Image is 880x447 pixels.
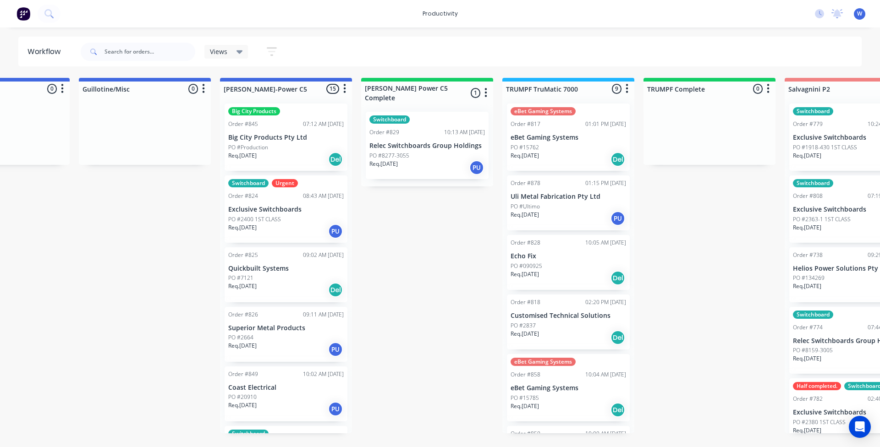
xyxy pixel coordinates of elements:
[228,333,253,342] p: PO #2664
[444,128,485,136] div: 10:13 AM [DATE]
[793,274,825,282] p: PO #134269
[328,283,343,297] div: Del
[225,247,347,302] div: Order #82509:02 AM [DATE]Quickbuilt SystemsPO #7121Req.[DATE]Del
[511,402,539,410] p: Req. [DATE]
[366,112,489,179] div: SwitchboardOrder #82910:13 AM [DATE]Relec Switchboards Group HoldingsPO #8277-3055Req.[DATE]PU
[610,271,625,285] div: Del
[511,179,540,187] div: Order #878
[303,311,344,319] div: 09:11 AM [DATE]
[793,395,823,403] div: Order #782
[511,371,540,379] div: Order #858
[228,384,344,392] p: Coast Electrical
[793,418,846,426] p: PO #2380 1ST CLASS
[228,192,258,200] div: Order #824
[228,251,258,259] div: Order #825
[793,143,857,152] p: PO #1918-430 1ST CLASS
[511,298,540,306] div: Order #818
[793,120,823,128] div: Order #779
[793,354,821,363] p: Req. [DATE]
[511,134,626,142] p: eBet Gaming Systems
[369,142,485,150] p: Relec Switchboards Group Holdings
[272,179,298,187] div: Urgent
[857,10,862,18] span: W
[228,120,258,128] div: Order #845
[303,370,344,378] div: 10:02 AM [DATE]
[511,143,539,152] p: PO #15762
[511,430,540,438] div: Order #859
[228,143,268,152] p: PO #Production
[585,239,626,247] div: 10:05 AM [DATE]
[16,7,30,21] img: Factory
[849,416,871,438] div: Open Intercom Messenger
[511,262,542,270] p: PO #090925
[511,270,539,278] p: Req. [DATE]
[369,128,399,136] div: Order #829
[511,394,539,402] p: PO #15785
[511,239,540,247] div: Order #828
[507,294,630,349] div: Order #81802:20 PM [DATE]Customised Technical SolutionsPO #2837Req.[DATE]Del
[610,330,625,345] div: Del
[507,354,630,421] div: eBet Gaming SystemsOrder #85810:04 AM [DATE]eBet Gaming SystemsPO #15785Req.[DATE]Del
[328,342,343,357] div: PU
[228,282,257,290] p: Req. [DATE]
[793,346,833,354] p: PO #8159-3005
[511,322,536,330] p: PO #2837
[511,193,626,201] p: Uli Metal Fabrication Pty Ltd
[585,179,626,187] div: 01:15 PM [DATE]
[228,206,344,213] p: Exclusive Switchboards
[104,43,195,61] input: Search for orders...
[511,152,539,160] p: Req. [DATE]
[328,224,343,239] div: PU
[507,235,630,290] div: Order #82810:05 AM [DATE]Echo FixPO #090925Req.[DATE]Del
[228,107,280,115] div: Big City Products
[328,152,343,167] div: Del
[225,366,347,421] div: Order #84910:02 AM [DATE]Coast ElectricalPO #20910Req.[DATE]PU
[228,324,344,332] p: Superior Metal Products
[511,211,539,219] p: Req. [DATE]
[228,393,257,401] p: PO #20910
[369,115,410,124] div: Switchboard
[610,152,625,167] div: Del
[228,134,344,142] p: Big City Products Pty Ltd
[585,298,626,306] div: 02:20 PM [DATE]
[511,252,626,260] p: Echo Fix
[303,251,344,259] div: 09:02 AM [DATE]
[511,384,626,392] p: eBet Gaming Systems
[228,274,253,282] p: PO #7121
[228,223,257,232] p: Req. [DATE]
[793,223,821,232] p: Req. [DATE]
[585,430,626,438] div: 10:09 AM [DATE]
[507,104,630,171] div: eBet Gaming SystemsOrder #81701:01 PM [DATE]eBet Gaming SystemsPO #15762Req.[DATE]Del
[793,251,823,259] div: Order #738
[610,403,625,417] div: Del
[225,175,347,243] div: SwitchboardUrgentOrder #82408:43 AM [DATE]Exclusive SwitchboardsPO #2400 1ST CLASSReq.[DATE]PU
[793,215,851,223] p: PO #2363-1 1ST CLASS
[228,342,257,350] p: Req. [DATE]
[228,215,281,223] p: PO #2400 1ST CLASS
[418,7,462,21] div: productivity
[228,401,257,409] p: Req. [DATE]
[511,107,576,115] div: eBet Gaming Systems
[369,160,398,168] p: Req. [DATE]
[369,152,409,160] p: PO #8277-3055
[225,104,347,171] div: Big City ProductsOrder #84507:12 AM [DATE]Big City Products Pty LtdPO #ProductionReq.[DATE]Del
[793,107,833,115] div: Switchboard
[511,120,540,128] div: Order #817
[793,426,821,435] p: Req. [DATE]
[328,402,343,416] div: PU
[469,160,484,175] div: PU
[228,152,257,160] p: Req. [DATE]
[27,46,65,57] div: Workflow
[228,179,269,187] div: Switchboard
[507,175,630,230] div: Order #87801:15 PM [DATE]Uli Metal Fabrication Pty LtdPO #UltimoReq.[DATE]PU
[228,430,269,438] div: Switchboard
[228,311,258,319] div: Order #826
[793,282,821,290] p: Req. [DATE]
[210,47,227,56] span: Views
[228,265,344,273] p: Quickbuilt Systems
[793,311,833,319] div: Switchboard
[585,371,626,379] div: 10:04 AM [DATE]
[511,312,626,320] p: Customised Technical Solutions
[303,120,344,128] div: 07:12 AM [DATE]
[610,211,625,226] div: PU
